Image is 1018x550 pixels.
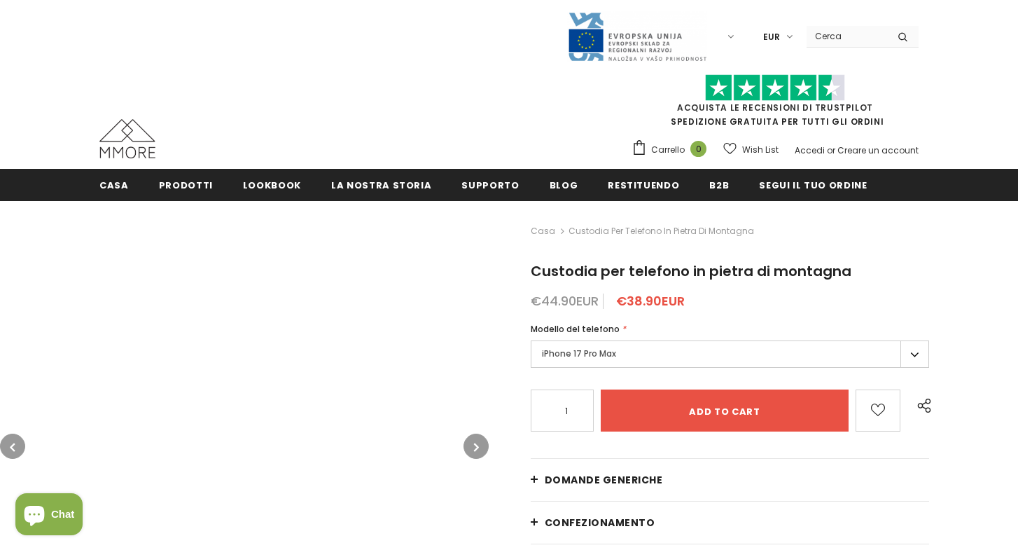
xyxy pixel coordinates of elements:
[331,169,431,200] a: La nostra storia
[531,459,929,501] a: Domande generiche
[616,292,685,310] span: €38.90EUR
[677,102,873,114] a: Acquista le recensioni di TrustPilot
[99,169,129,200] a: Casa
[759,179,867,192] span: Segui il tuo ordine
[545,516,655,530] span: CONFEZIONAMENTO
[331,179,431,192] span: La nostra storia
[569,223,754,240] span: Custodia per telefono in pietra di montagna
[795,144,825,156] a: Accedi
[651,143,685,157] span: Carrello
[99,179,129,192] span: Casa
[531,341,929,368] label: iPhone 17 Pro Max
[531,502,929,544] a: CONFEZIONAMENTO
[723,137,779,162] a: Wish List
[159,169,213,200] a: Prodotti
[531,292,599,310] span: €44.90EUR
[632,139,713,160] a: Carrello 0
[709,169,729,200] a: B2B
[531,261,851,281] span: Custodia per telefono in pietra di montagna
[159,179,213,192] span: Prodotti
[531,223,555,240] a: Casa
[531,323,620,335] span: Modello del telefono
[608,179,679,192] span: Restituendo
[608,169,679,200] a: Restituendo
[461,169,519,200] a: supporto
[807,26,887,46] input: Search Site
[567,11,707,62] img: Javni Razpis
[827,144,835,156] span: or
[99,119,155,158] img: Casi MMORE
[461,179,519,192] span: supporto
[690,141,706,157] span: 0
[837,144,919,156] a: Creare un account
[11,493,87,539] inbox-online-store-chat: Shopify online store chat
[550,169,578,200] a: Blog
[601,390,849,432] input: Add to cart
[243,179,301,192] span: Lookbook
[550,179,578,192] span: Blog
[705,74,845,102] img: Fidati di Pilot Stars
[545,473,663,487] span: Domande generiche
[759,169,867,200] a: Segui il tuo ordine
[243,169,301,200] a: Lookbook
[763,30,780,44] span: EUR
[632,81,919,128] span: SPEDIZIONE GRATUITA PER TUTTI GLI ORDINI
[742,143,779,157] span: Wish List
[567,30,707,42] a: Javni Razpis
[709,179,729,192] span: B2B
